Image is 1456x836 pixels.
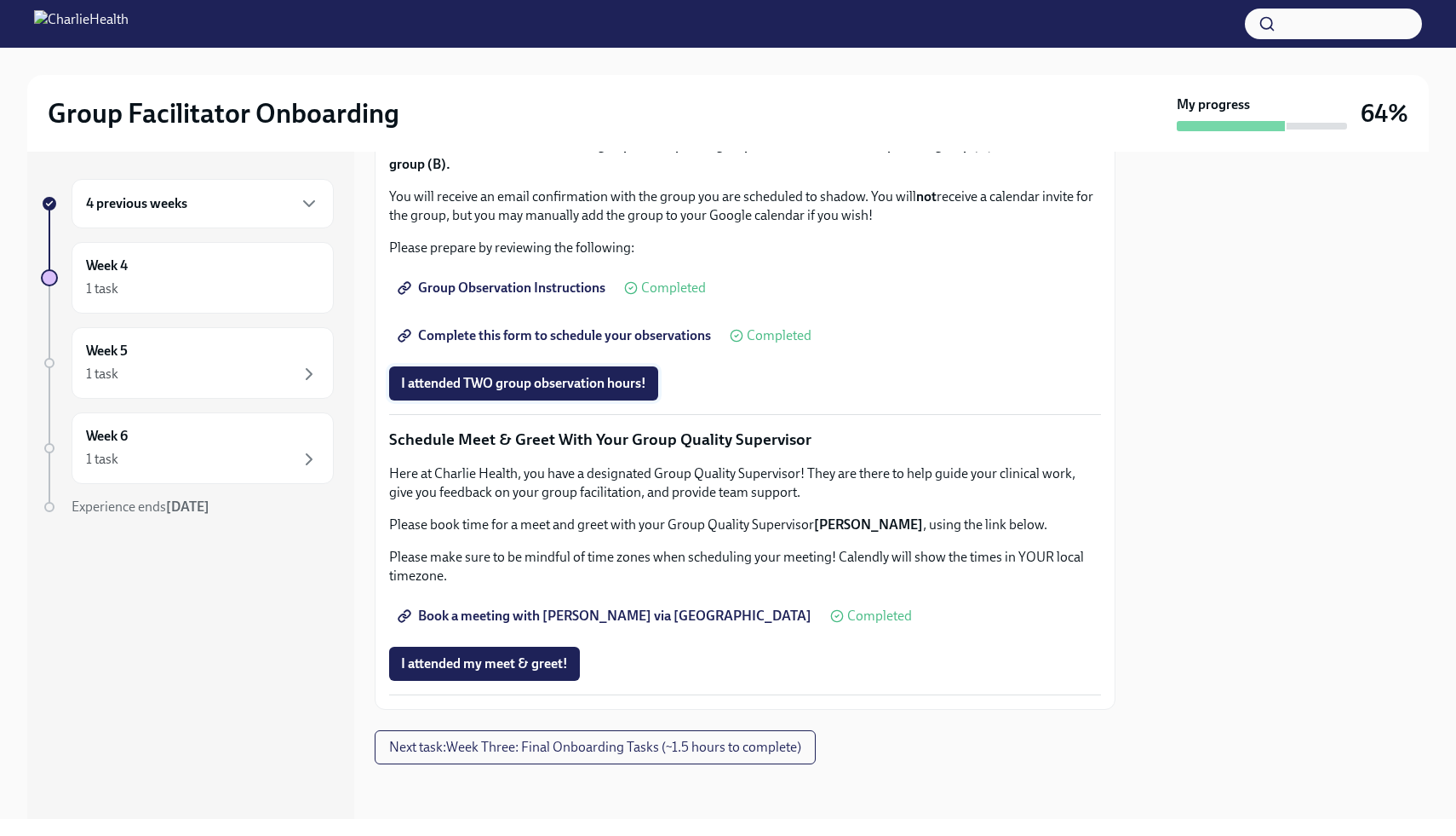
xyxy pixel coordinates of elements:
button: I attended TWO group observation hours! [389,366,658,401]
h6: Week 6 [86,427,128,446]
p: Please make sure to be mindful of time zones when scheduling your meeting! Calendly will show the... [389,548,1101,585]
p: You will receive an email confirmation with the group you are scheduled to shadow. You will recei... [389,187,1101,225]
span: Experience ends [72,499,209,515]
button: I attended my meet & greet! [389,647,580,681]
h6: Week 4 [86,257,128,275]
div: 1 task [86,280,118,298]
span: Group Observation Instructions [401,280,605,297]
img: CharlieHealth [34,10,129,37]
p: Here at Charlie Health, you have a designated Group Quality Supervisor! They are there to help gu... [389,464,1101,502]
a: Book a meeting with [PERSON_NAME] via [GEOGRAPHIC_DATA] [389,599,823,633]
strong: Please submit the form 2 times to sign up for 2 seperate groups. You will shadow one process grou... [389,137,1074,172]
span: Completed [747,329,811,343]
span: Completed [847,609,912,623]
p: Please prepare by reviewing the following: [389,239,1101,257]
div: 1 task [86,450,118,469]
strong: My progress [1177,95,1250,114]
strong: [PERSON_NAME] [814,516,923,533]
a: Complete this form to schedule your observations [389,319,723,353]
h2: Group Facilitator Onboarding [48,96,399,130]
button: Next task:Week Three: Final Onboarding Tasks (~1.5 hours to complete) [375,730,816,764]
span: Complete this form to schedule your observations [401,327,711,344]
div: 4 previous weeks [72,179,334,228]
span: Book a meeting with [PERSON_NAME] via [GEOGRAPHIC_DATA] [401,608,811,625]
span: Completed [641,281,706,295]
a: Week 51 task [41,327,334,399]
strong: not [916,188,937,205]
h6: Week 5 [86,342,128,360]
span: I attended TWO group observation hours! [401,375,646,392]
span: I attended my meet & greet! [401,655,568,672]
a: Week 61 task [41,412,334,484]
h6: 4 previous weeks [86,194,187,213]
h3: 64% [1361,98,1408,129]
a: Group Observation Instructions [389,271,617,305]
span: Next task : Week Three: Final Onboarding Tasks (~1.5 hours to complete) [389,739,801,756]
strong: [DATE] [166,499,209,515]
p: Please book time for a meet and greet with your Group Quality Supervisor , using the link below. [389,516,1101,534]
div: 1 task [86,365,118,383]
p: Schedule Meet & Greet With Your Group Quality Supervisor [389,429,1101,451]
a: Week 41 task [41,242,334,314]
